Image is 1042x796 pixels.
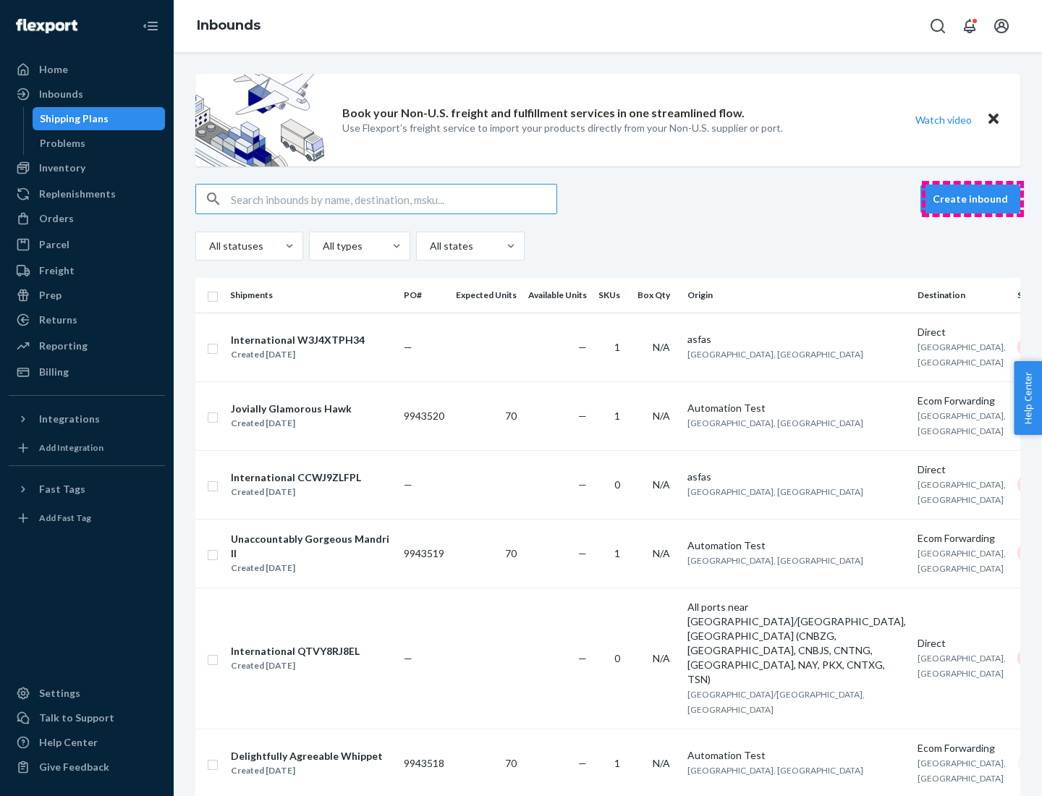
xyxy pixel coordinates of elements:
[40,111,109,126] div: Shipping Plans
[9,308,165,331] a: Returns
[522,278,593,313] th: Available Units
[231,532,391,561] div: Unaccountably Gorgeous Mandrill
[9,407,165,431] button: Integrations
[39,263,75,278] div: Freight
[9,182,165,206] a: Replenishments
[687,486,863,497] span: [GEOGRAPHIC_DATA], [GEOGRAPHIC_DATA]
[39,87,83,101] div: Inbounds
[231,347,365,362] div: Created [DATE]
[593,278,632,313] th: SKUs
[505,410,517,422] span: 70
[505,757,517,769] span: 70
[9,755,165,779] button: Give Feedback
[231,659,360,673] div: Created [DATE]
[687,555,863,566] span: [GEOGRAPHIC_DATA], [GEOGRAPHIC_DATA]
[987,12,1016,41] button: Open account menu
[687,689,865,715] span: [GEOGRAPHIC_DATA]/[GEOGRAPHIC_DATA], [GEOGRAPHIC_DATA]
[9,259,165,282] a: Freight
[9,284,165,307] a: Prep
[33,107,166,130] a: Shipping Plans
[653,410,670,422] span: N/A
[653,341,670,353] span: N/A
[231,561,391,575] div: Created [DATE]
[342,105,745,122] p: Book your Non-U.S. freight and fulfillment services in one streamlined flow.
[1014,361,1042,435] button: Help Center
[231,185,556,213] input: Search inbounds by name, destination, msku...
[918,653,1006,679] span: [GEOGRAPHIC_DATA], [GEOGRAPHIC_DATA]
[398,278,450,313] th: PO#
[39,686,80,700] div: Settings
[918,531,1006,546] div: Ecom Forwarding
[614,410,620,422] span: 1
[450,278,522,313] th: Expected Units
[918,462,1006,477] div: Direct
[614,478,620,491] span: 0
[231,333,365,347] div: International W3J4XTPH34
[39,365,69,379] div: Billing
[578,341,587,353] span: —
[687,401,906,415] div: Automation Test
[231,402,352,416] div: Jovially Glamorous Hawk
[687,332,906,347] div: asfas
[614,757,620,769] span: 1
[39,512,91,524] div: Add Fast Tag
[9,507,165,530] a: Add Fast Tag
[918,410,1006,436] span: [GEOGRAPHIC_DATA], [GEOGRAPHIC_DATA]
[39,412,100,426] div: Integrations
[39,211,74,226] div: Orders
[918,636,1006,651] div: Direct
[9,207,165,230] a: Orders
[918,758,1006,784] span: [GEOGRAPHIC_DATA], [GEOGRAPHIC_DATA]
[9,436,165,460] a: Add Integration
[984,109,1003,130] button: Close
[231,485,361,499] div: Created [DATE]
[342,121,783,135] p: Use Flexport’s freight service to import your products directly from your Non-U.S. supplier or port.
[231,470,361,485] div: International CCWJ9ZLFPL
[197,17,260,33] a: Inbounds
[923,12,952,41] button: Open Search Box
[682,278,912,313] th: Origin
[653,478,670,491] span: N/A
[614,341,620,353] span: 1
[16,19,77,33] img: Flexport logo
[955,12,984,41] button: Open notifications
[39,161,85,175] div: Inventory
[231,749,383,763] div: Delightfully Agreeable Whippet
[39,288,62,302] div: Prep
[404,341,412,353] span: —
[398,519,450,588] td: 9943519
[687,765,863,776] span: [GEOGRAPHIC_DATA], [GEOGRAPHIC_DATA]
[9,360,165,384] a: Billing
[578,478,587,491] span: —
[687,538,906,553] div: Automation Test
[912,278,1012,313] th: Destination
[653,652,670,664] span: N/A
[231,763,383,778] div: Created [DATE]
[39,711,114,725] div: Talk to Support
[39,313,77,327] div: Returns
[632,278,682,313] th: Box Qty
[578,410,587,422] span: —
[9,233,165,256] a: Parcel
[9,82,165,106] a: Inbounds
[918,325,1006,339] div: Direct
[9,682,165,705] a: Settings
[231,416,352,431] div: Created [DATE]
[40,136,85,151] div: Problems
[578,757,587,769] span: —
[614,547,620,559] span: 1
[231,644,360,659] div: International QTVY8RJ8EL
[614,652,620,664] span: 0
[918,479,1006,505] span: [GEOGRAPHIC_DATA], [GEOGRAPHIC_DATA]
[39,237,69,252] div: Parcel
[428,239,430,253] input: All states
[9,731,165,754] a: Help Center
[39,62,68,77] div: Home
[39,339,88,353] div: Reporting
[39,482,85,496] div: Fast Tags
[9,334,165,357] a: Reporting
[39,441,103,454] div: Add Integration
[578,652,587,664] span: —
[136,12,165,41] button: Close Navigation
